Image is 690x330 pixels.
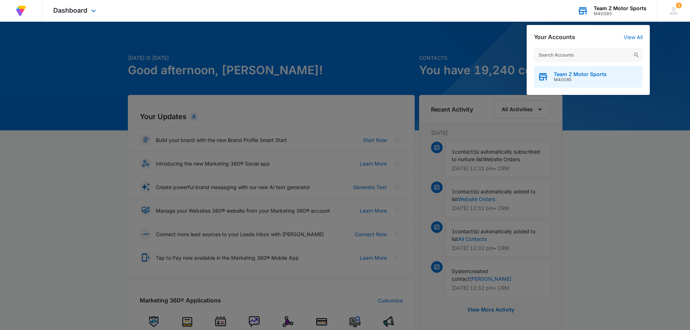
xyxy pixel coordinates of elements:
h2: Your Accounts [534,34,575,41]
div: notifications count [676,3,682,8]
img: Volusion [14,4,28,17]
span: 1 [676,3,682,8]
span: Dashboard [53,7,87,14]
span: M40085 [554,77,607,82]
button: Team Z Motor SportsM40085 [534,66,643,88]
div: account id [594,11,647,16]
a: View All [624,34,643,40]
input: Search Accounts [534,48,643,62]
span: Team Z Motor Sports [554,71,607,77]
div: account name [594,5,647,11]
